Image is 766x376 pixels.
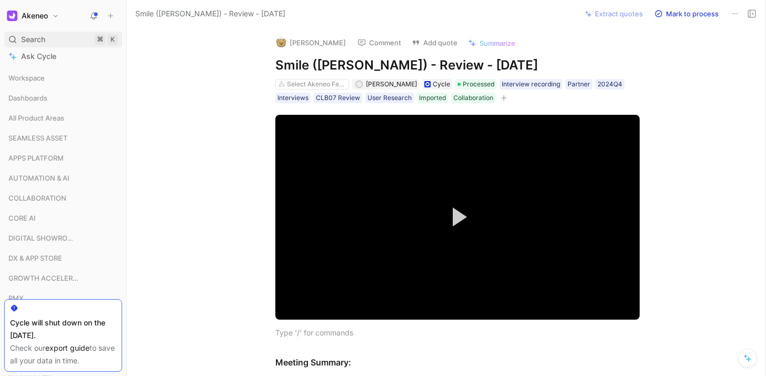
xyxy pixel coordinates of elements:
div: COLLABORATION [4,190,122,209]
div: COLLABORATION [4,190,122,206]
span: AUTOMATION & AI [8,173,69,183]
div: User Research [367,93,412,103]
div: GROWTH ACCELERATION [4,270,122,289]
div: K [107,34,118,45]
div: DX & APP STORE [4,250,122,266]
div: Dashboards [4,90,122,106]
span: [PERSON_NAME] [366,80,417,88]
div: Interview recording [502,79,560,90]
img: Akeneo [7,11,17,21]
div: Video Player [275,115,640,320]
button: Play Video [434,193,481,241]
span: Workspace [8,73,45,83]
div: Imported [419,93,446,103]
div: APPS PLATFORM [4,150,122,166]
h1: Akeneo [22,11,48,21]
div: Cycle [433,79,450,90]
span: GROWTH ACCELERATION [8,273,81,283]
span: DIGITAL SHOWROOM [8,233,78,243]
div: Partner [568,79,590,90]
div: C [356,81,362,87]
div: Meeting Summary: [275,356,640,369]
a: Ask Cycle [4,48,122,64]
img: logo [276,37,286,48]
div: CORE AI [4,210,122,226]
span: DX & APP STORE [8,253,62,263]
span: Processed [463,79,494,90]
a: export guide [45,343,89,352]
div: Interviews [277,93,309,103]
div: Cycle will shut down on the [DATE]. [10,316,116,342]
div: Collaboration [453,93,493,103]
button: Summarize [463,36,520,51]
span: All Product Areas [8,113,64,123]
div: Processed [455,79,496,90]
div: SEAMLESS ASSET [4,130,122,146]
div: CLB07 Review [316,93,360,103]
div: DX & APP STORE [4,250,122,269]
div: PMX [4,290,122,309]
div: Dashboards [4,90,122,109]
div: CORE AI [4,210,122,229]
button: logo[PERSON_NAME] [271,35,351,51]
span: Ask Cycle [21,50,56,63]
button: Extract quotes [580,6,648,21]
span: Summarize [480,38,515,48]
span: PMX [8,293,24,303]
button: AkeneoAkeneo [4,8,62,23]
div: DIGITAL SHOWROOM [4,230,122,249]
span: COLLABORATION [8,193,66,203]
div: All Product Areas [4,110,122,126]
div: AUTOMATION & AI [4,170,122,186]
span: APPS PLATFORM [8,153,64,163]
div: Search⌘K [4,32,122,47]
span: Smile ([PERSON_NAME]) - Review - [DATE] [135,7,285,20]
h1: Smile ([PERSON_NAME]) - Review - [DATE] [275,57,640,74]
div: DIGITAL SHOWROOM [4,230,122,246]
button: Add quote [407,35,462,50]
button: Comment [353,35,406,50]
div: ⌘ [95,34,105,45]
span: SEAMLESS ASSET [8,133,67,143]
div: Select Akeneo Features [287,79,346,90]
span: Search [21,33,45,46]
div: SEAMLESS ASSET [4,130,122,149]
div: AUTOMATION & AI [4,170,122,189]
div: Workspace [4,70,122,86]
div: Check our to save all your data in time. [10,342,116,367]
span: CORE AI [8,213,36,223]
div: 2024Q4 [598,79,622,90]
div: PMX [4,290,122,306]
button: Mark to process [650,6,723,21]
div: GROWTH ACCELERATION [4,270,122,286]
div: All Product Areas [4,110,122,129]
span: Dashboards [8,93,47,103]
div: APPS PLATFORM [4,150,122,169]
